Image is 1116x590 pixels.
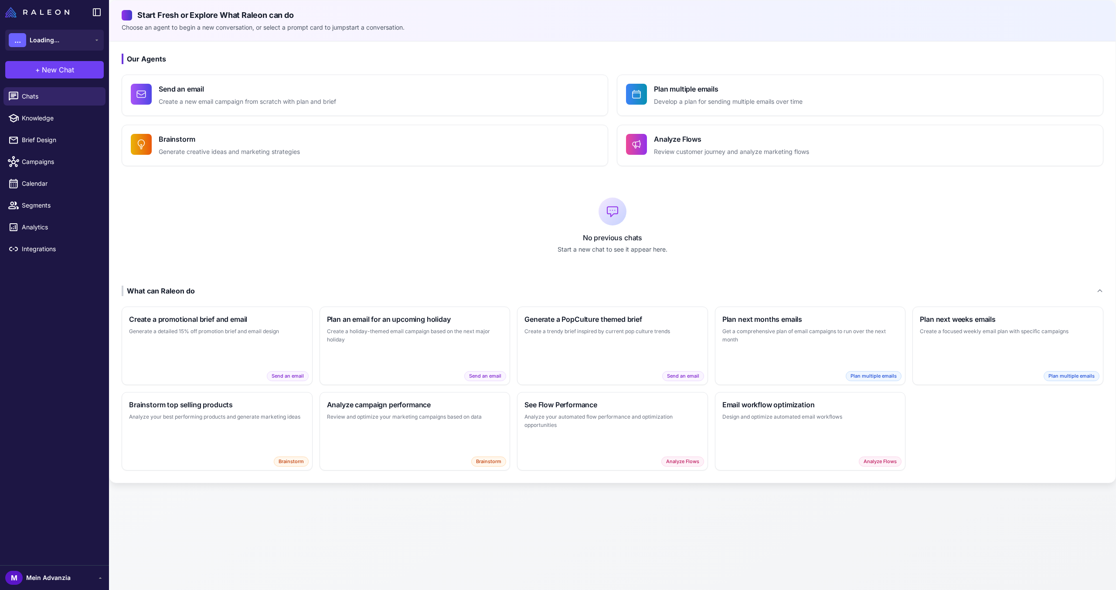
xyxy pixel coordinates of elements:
a: Analytics [3,218,105,236]
a: Chats [3,87,105,106]
a: Integrations [3,240,105,258]
button: +New Chat [5,61,104,78]
h4: Analyze Flows [654,134,809,144]
span: Integrations [22,244,99,254]
div: ... [9,33,26,47]
p: No previous chats [122,232,1103,243]
span: Brainstorm [274,457,309,467]
p: Develop a plan for sending multiple emails over time [654,97,803,107]
span: Send an email [662,371,704,381]
button: Plan multiple emailsDevelop a plan for sending multiple emails over time [617,75,1103,116]
h3: Email workflow optimization [722,399,898,410]
button: BrainstormGenerate creative ideas and marketing strategies [122,125,608,166]
h3: Plan an email for an upcoming holiday [327,314,503,324]
h3: Generate a PopCulture themed brief [524,314,701,324]
p: Create a trendy brief inspired by current pop culture trends [524,327,701,336]
a: Calendar [3,174,105,193]
p: Analyze your best performing products and generate marketing ideas [129,413,305,421]
div: M [5,571,23,585]
span: Segments [22,201,99,210]
p: Review customer journey and analyze marketing flows [654,147,809,157]
span: Analytics [22,222,99,232]
div: What can Raleon do [122,286,195,296]
h3: Plan next months emails [722,314,898,324]
h3: Create a promotional brief and email [129,314,305,324]
span: Brief Design [22,135,99,145]
p: Create a focused weekly email plan with specific campaigns [920,327,1096,336]
span: Analyze Flows [859,457,902,467]
button: Create a promotional brief and emailGenerate a detailed 15% off promotion brief and email designS... [122,307,313,385]
span: Brainstorm [471,457,506,467]
h3: Analyze campaign performance [327,399,503,410]
p: Start a new chat to see it appear here. [122,245,1103,254]
button: Plan next months emailsGet a comprehensive plan of email campaigns to run over the next monthPlan... [715,307,906,385]
h4: Brainstorm [159,134,300,144]
span: Calendar [22,179,99,188]
span: Loading... [30,35,59,45]
h4: Send an email [159,84,336,94]
h3: See Flow Performance [524,399,701,410]
p: Generate a detailed 15% off promotion brief and email design [129,327,305,336]
h3: Brainstorm top selling products [129,399,305,410]
span: New Chat [42,65,74,75]
span: Plan multiple emails [1044,371,1099,381]
span: Knowledge [22,113,99,123]
button: Analyze FlowsReview customer journey and analyze marketing flows [617,125,1103,166]
a: Knowledge [3,109,105,127]
button: Send an emailCreate a new email campaign from scratch with plan and brief [122,75,608,116]
p: Analyze your automated flow performance and optimization opportunities [524,413,701,430]
a: Raleon Logo [5,7,73,17]
button: Generate a PopCulture themed briefCreate a trendy brief inspired by current pop culture trendsSen... [517,307,708,385]
h3: Our Agents [122,54,1103,64]
button: ...Loading... [5,30,104,51]
span: Mein Advanzia [26,573,71,583]
p: Create a holiday-themed email campaign based on the next major holiday [327,327,503,344]
img: Raleon Logo [5,7,69,17]
button: Analyze campaign performanceReview and optimize your marketing campaigns based on dataBrainstorm [320,392,510,471]
p: Review and optimize your marketing campaigns based on data [327,413,503,421]
span: Send an email [267,371,309,381]
span: Analyze Flows [661,457,704,467]
a: Brief Design [3,131,105,149]
p: Generate creative ideas and marketing strategies [159,147,300,157]
p: Design and optimize automated email workflows [722,413,898,421]
button: Plan next weeks emailsCreate a focused weekly email plan with specific campaignsPlan multiple emails [912,307,1103,385]
span: Campaigns [22,157,99,167]
button: Plan an email for an upcoming holidayCreate a holiday-themed email campaign based on the next maj... [320,307,510,385]
a: Campaigns [3,153,105,171]
h3: Plan next weeks emails [920,314,1096,324]
button: Brainstorm top selling productsAnalyze your best performing products and generate marketing ideas... [122,392,313,471]
h4: Plan multiple emails [654,84,803,94]
span: Chats [22,92,99,101]
span: Send an email [464,371,506,381]
p: Create a new email campaign from scratch with plan and brief [159,97,336,107]
button: See Flow PerformanceAnalyze your automated flow performance and optimization opportunitiesAnalyze... [517,392,708,471]
span: Plan multiple emails [846,371,902,381]
button: Email workflow optimizationDesign and optimize automated email workflowsAnalyze Flows [715,392,906,471]
a: Segments [3,196,105,215]
p: Choose an agent to begin a new conversation, or select a prompt card to jumpstart a conversation. [122,23,1103,32]
h2: Start Fresh or Explore What Raleon can do [122,9,1103,21]
p: Get a comprehensive plan of email campaigns to run over the next month [722,327,898,344]
span: + [35,65,40,75]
